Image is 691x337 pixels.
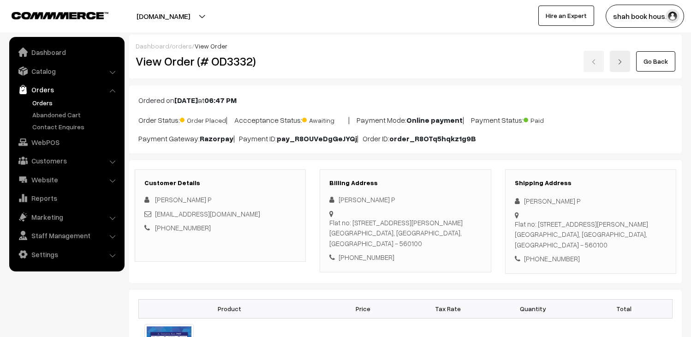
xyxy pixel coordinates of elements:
[180,113,226,125] span: Order Placed
[104,5,222,28] button: [DOMAIN_NAME]
[174,96,198,105] b: [DATE]
[138,113,673,126] p: Order Status: | Accceptance Status: | Payment Mode: | Payment Status:
[666,9,679,23] img: user
[606,5,684,28] button: shah book hous…
[204,96,237,105] b: 06:47 PM
[12,171,121,188] a: Website
[515,179,667,187] h3: Shipping Address
[12,246,121,263] a: Settings
[329,252,481,263] div: [PHONE_NUMBER]
[200,134,233,143] b: Razorpay
[12,152,121,169] a: Customers
[389,134,476,143] b: order_R8OTq5hqkz1g9B
[12,81,121,98] a: Orders
[155,210,260,218] a: [EMAIL_ADDRESS][DOMAIN_NAME]
[30,98,121,108] a: Orders
[515,196,667,206] div: [PERSON_NAME] P
[575,299,672,318] th: Total
[12,190,121,206] a: Reports
[172,42,192,50] a: orders
[144,179,296,187] h3: Customer Details
[136,42,169,50] a: Dashboard
[490,299,575,318] th: Quantity
[277,134,357,143] b: pay_R8OUVeDgGeJYQj
[329,194,481,205] div: [PERSON_NAME] P
[12,63,121,79] a: Catalog
[155,195,212,204] span: [PERSON_NAME] P
[329,217,481,249] div: Flat no: [STREET_ADDRESS][PERSON_NAME] [GEOGRAPHIC_DATA], [GEOGRAPHIC_DATA], [GEOGRAPHIC_DATA] - ...
[12,209,121,225] a: Marketing
[515,253,667,264] div: [PHONE_NUMBER]
[30,110,121,120] a: Abandoned Cart
[12,12,108,19] img: COMMMERCE
[136,41,675,51] div: / /
[617,59,623,65] img: right-arrow.png
[12,227,121,244] a: Staff Management
[12,134,121,150] a: WebPOS
[405,299,490,318] th: Tax Rate
[321,299,405,318] th: Price
[406,115,463,125] b: Online payment
[155,223,211,232] a: [PHONE_NUMBER]
[636,51,675,72] a: Go Back
[524,113,570,125] span: Paid
[30,122,121,132] a: Contact Enquires
[329,179,481,187] h3: Billing Address
[302,113,348,125] span: Awaiting
[12,9,92,20] a: COMMMERCE
[538,6,594,26] a: Hire an Expert
[195,42,227,50] span: View Order
[136,54,306,68] h2: View Order (# OD3332)
[515,219,667,250] div: Flat no: [STREET_ADDRESS][PERSON_NAME] [GEOGRAPHIC_DATA], [GEOGRAPHIC_DATA], [GEOGRAPHIC_DATA] - ...
[12,44,121,60] a: Dashboard
[138,133,673,144] p: Payment Gateway: | Payment ID: | Order ID:
[139,299,321,318] th: Product
[138,95,673,106] p: Ordered on at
